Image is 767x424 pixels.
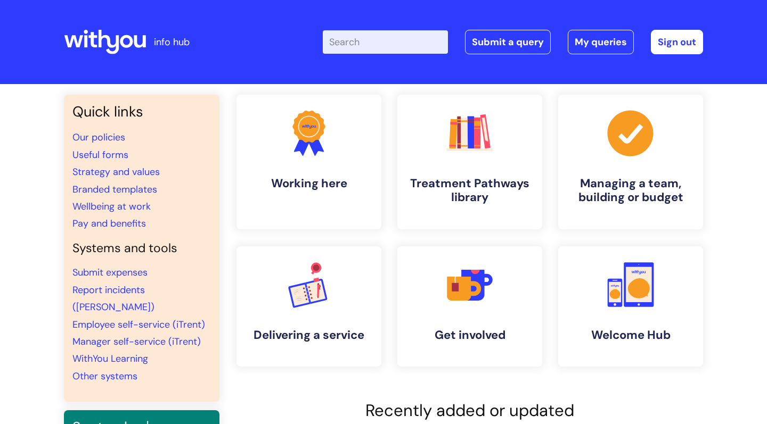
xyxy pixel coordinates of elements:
[236,401,703,420] h2: Recently added or updated
[568,30,634,54] a: My queries
[72,200,151,213] a: Wellbeing at work
[236,95,381,229] a: Working here
[72,266,148,279] a: Submit expenses
[72,318,205,331] a: Employee self-service (iTrent)
[72,103,211,120] h3: Quick links
[72,241,211,256] h4: Systems and tools
[406,177,534,205] h4: Treatment Pathways library
[72,335,201,348] a: Manager self-service (iTrent)
[323,30,703,54] div: | -
[567,177,695,205] h4: Managing a team, building or budget
[154,34,190,51] p: info hub
[72,131,125,144] a: Our policies
[236,246,381,367] a: Delivering a service
[397,95,542,229] a: Treatment Pathways library
[72,183,157,196] a: Branded templates
[567,328,695,342] h4: Welcome Hub
[72,284,154,313] a: Report incidents ([PERSON_NAME])
[72,165,160,178] a: Strategy and values
[72,352,148,365] a: WithYou Learning
[651,30,703,54] a: Sign out
[323,30,448,54] input: Search
[245,177,373,190] h4: Working here
[558,95,703,229] a: Managing a team, building or budget
[72,148,128,161] a: Useful forms
[406,328,534,342] h4: Get involved
[558,246,703,367] a: Welcome Hub
[72,217,146,230] a: Pay and benefits
[397,246,542,367] a: Get involved
[465,30,551,54] a: Submit a query
[245,328,373,342] h4: Delivering a service
[72,370,137,383] a: Other systems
